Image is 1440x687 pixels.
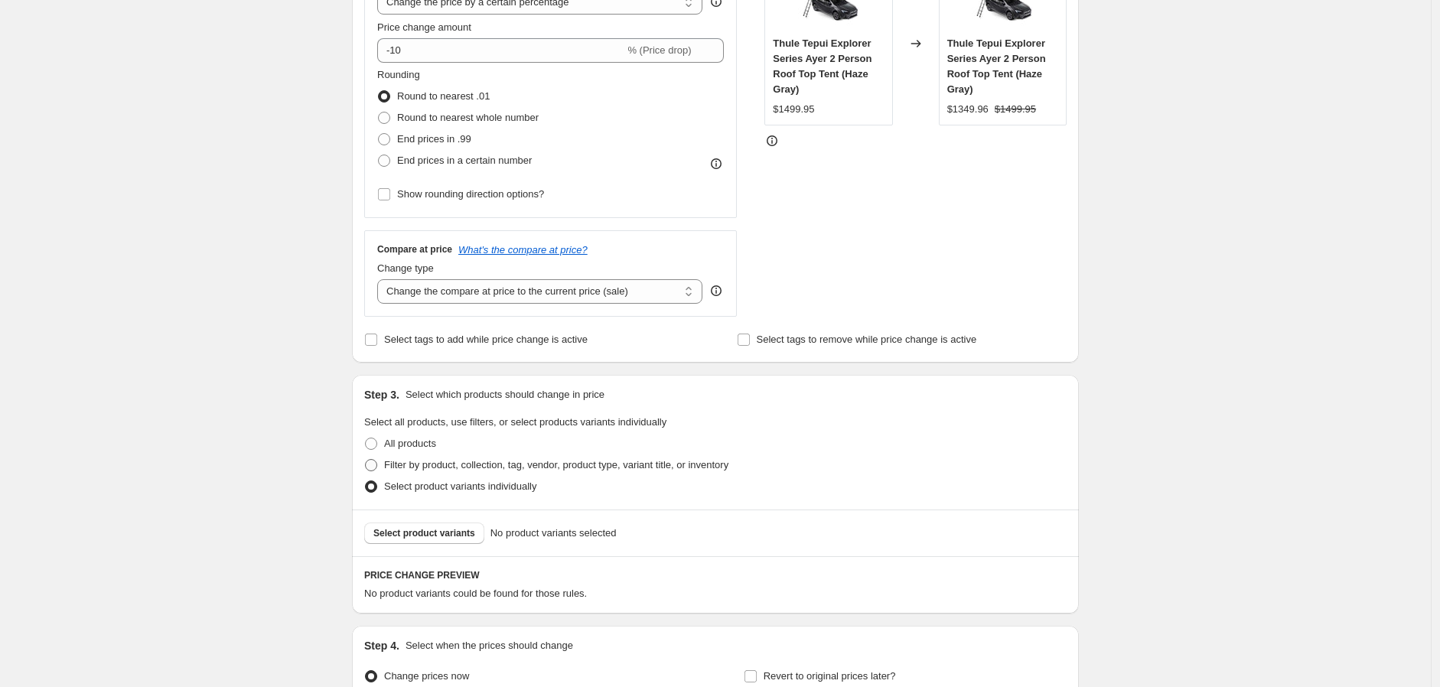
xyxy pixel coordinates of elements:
span: Revert to original prices later? [764,670,896,682]
span: Change prices now [384,670,469,682]
span: % (Price drop) [627,44,691,56]
span: No product variants could be found for those rules. [364,588,587,599]
span: Select tags to remove while price change is active [757,334,977,345]
button: What's the compare at price? [458,244,588,256]
div: $1499.95 [773,102,814,117]
h2: Step 4. [364,638,399,653]
div: $1349.96 [947,102,989,117]
span: Select product variants individually [384,480,536,492]
span: Price change amount [377,21,471,33]
h6: PRICE CHANGE PREVIEW [364,569,1067,581]
div: help [709,283,724,298]
span: Round to nearest whole number [397,112,539,123]
span: Filter by product, collection, tag, vendor, product type, variant title, or inventory [384,459,728,470]
span: Select product variants [373,527,475,539]
span: All products [384,438,436,449]
p: Select which products should change in price [406,387,604,402]
button: Select product variants [364,523,484,544]
h3: Compare at price [377,243,452,256]
strike: $1499.95 [995,102,1036,117]
h2: Step 3. [364,387,399,402]
input: -15 [377,38,624,63]
span: Change type [377,262,434,274]
span: Thule Tepui Explorer Series Ayer 2 Person Roof Top Tent (Haze Gray) [773,37,871,95]
span: Thule Tepui Explorer Series Ayer 2 Person Roof Top Tent (Haze Gray) [947,37,1046,95]
span: Rounding [377,69,420,80]
span: Select tags to add while price change is active [384,334,588,345]
p: Select when the prices should change [406,638,573,653]
span: End prices in a certain number [397,155,532,166]
span: Show rounding direction options? [397,188,544,200]
span: End prices in .99 [397,133,471,145]
span: No product variants selected [490,526,617,541]
span: Select all products, use filters, or select products variants individually [364,416,666,428]
span: Round to nearest .01 [397,90,490,102]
